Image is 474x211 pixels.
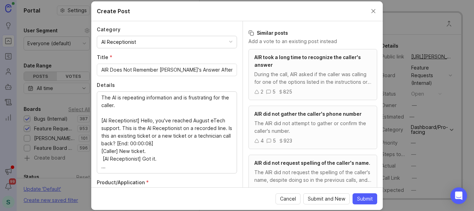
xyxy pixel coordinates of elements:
[254,71,371,86] div: During the call, AIR asked if the caller was calling for one of the options listed in the instruc...
[283,137,292,145] div: 923
[97,26,237,33] label: Category
[272,88,276,96] div: 5
[357,195,373,202] span: Submit
[248,30,377,36] h3: Similar posts
[97,7,130,15] h2: Create Post
[248,106,377,149] a: AIR did not gather the caller's phone numberThe AIR did not attempt to gather or confirm the call...
[261,186,263,194] div: 1
[308,195,345,202] span: Submit and New
[370,7,377,15] button: Close create post modal
[101,38,136,46] div: AI Receptionist
[273,137,276,145] div: 5
[280,195,296,202] span: Cancel
[283,186,286,194] div: 0
[254,120,371,135] div: The AIR did not attempt to gather or confirm the caller's number.
[97,82,237,89] label: Details
[450,187,467,204] div: Open Intercom Messenger
[254,111,362,117] span: AIR did not gather the caller's phone number
[261,137,264,145] div: 4
[254,160,370,166] span: AIR did not request spelling of the caller's name.
[101,66,232,74] input: What's happening?
[254,54,361,68] span: AIR took a long time to recognize the caller's answer
[248,49,377,100] a: AIR took a long time to recognize the caller's answerDuring the call, AIR asked if the caller was...
[272,186,275,194] div: 7
[283,88,292,96] div: 825
[261,88,263,96] div: 2
[303,193,350,204] button: Submit and New
[276,193,301,204] button: Cancel
[248,38,377,45] p: Add a vote to an existing post instead
[97,54,112,60] span: Title (required)
[97,179,149,185] span: Product/Application (required)
[353,193,377,204] button: Submit
[101,94,232,170] textarea: Pro August eTech The AI is repeating information and is frustrating for the caller. [AI Reception...
[254,169,371,184] div: The AIR did not request the spelling of the caller's name, despite doing so in the previous calls...
[248,155,377,198] a: AIR did not request spelling of the caller's name.The AIR did not request the spelling of the cal...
